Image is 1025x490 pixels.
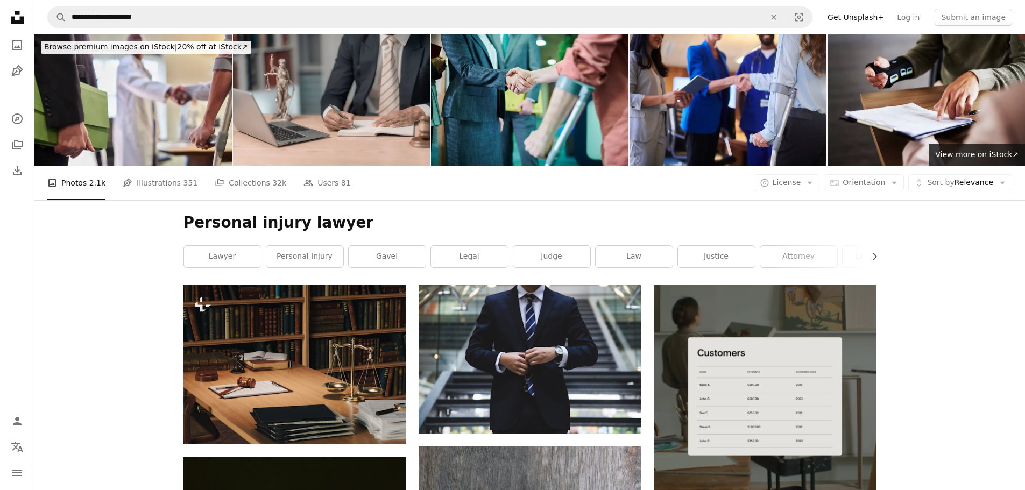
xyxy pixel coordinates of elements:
a: Users 81 [303,166,351,200]
img: personal injury lawyer [431,34,628,166]
button: Search Unsplash [48,7,66,27]
span: View more on iStock ↗ [935,150,1019,159]
img: a wooden desk topped with books and a judge's scale [183,285,406,444]
a: attorney [760,246,837,267]
span: License [773,178,801,187]
a: Log in / Sign up [6,410,28,432]
a: a wooden desk topped with books and a judge's scale [183,360,406,370]
span: 351 [183,177,198,189]
a: Collections [6,134,28,155]
a: justice [678,246,755,267]
a: Explore [6,108,28,130]
img: workplace injury assessment [630,34,827,166]
form: Find visuals sitewide [47,6,812,28]
span: Relevance [927,177,993,188]
a: gavel [349,246,426,267]
a: Browse premium images on iStock|20% off at iStock↗ [34,34,258,60]
img: person standing near the stairs [419,285,641,433]
button: Orientation [824,174,904,191]
a: legal system [843,246,920,267]
span: Browse premium images on iStock | [44,42,177,51]
a: person standing near the stairs [419,354,641,364]
button: Submit an image [935,9,1012,26]
img: Lawyers working with documents Law, advice and justice concept, lawyer in suit signing legal docu... [233,34,430,166]
button: License [754,174,820,191]
button: Menu [6,462,28,484]
button: Language [6,436,28,458]
a: Illustrations 351 [123,166,197,200]
button: Visual search [786,7,812,27]
a: View more on iStock↗ [929,144,1025,166]
img: personal injury claimant [34,34,232,166]
a: legal [431,246,508,267]
a: judge [513,246,590,267]
a: Get Unsplash+ [821,9,890,26]
button: Clear [762,7,786,27]
span: 20% off at iStock ↗ [44,42,248,51]
span: Sort by [927,178,954,187]
button: scroll list to the right [865,246,876,267]
a: Collections 32k [215,166,286,200]
a: Log in [890,9,926,26]
a: personal injury [266,246,343,267]
a: Photos [6,34,28,56]
span: Orientation [843,178,885,187]
a: Download History [6,160,28,181]
h1: Personal injury lawyer [183,213,876,232]
img: Injury, compensation and man hands with insurance documents, legal contract and paperwork. Disabi... [828,34,1025,166]
a: Illustrations [6,60,28,82]
button: Sort byRelevance [908,174,1012,191]
a: law [596,246,673,267]
span: 32k [272,177,286,189]
span: 81 [341,177,351,189]
a: lawyer [184,246,261,267]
